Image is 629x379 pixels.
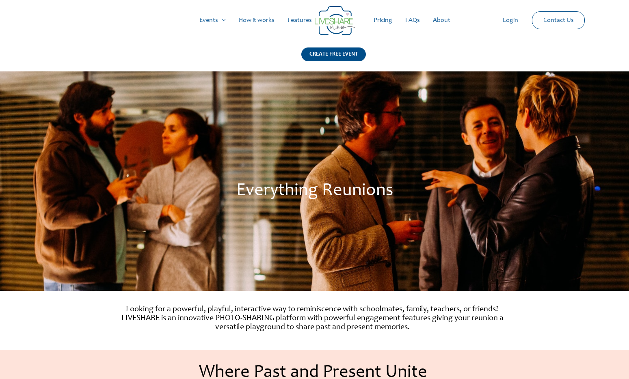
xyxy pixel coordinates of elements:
img: Group 14 | Live Photo Slideshow for Events | Create Free Events Album for Any Occasion [315,6,355,35]
a: About [426,7,457,33]
a: Login [496,7,525,33]
p: Looking for a powerful, playful, interactive way to reminiscence with schoolmates, family, teache... [117,305,507,332]
a: Contact Us [537,12,580,29]
nav: Site Navigation [14,7,615,33]
span: Everything Reunions [236,182,393,200]
a: How it works [232,7,281,33]
div: CREATE FREE EVENT [301,47,366,61]
a: FAQs [399,7,426,33]
a: Events [193,7,232,33]
a: CREATE FREE EVENT [301,47,366,71]
a: Features [281,7,318,33]
a: Pricing [367,7,399,33]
